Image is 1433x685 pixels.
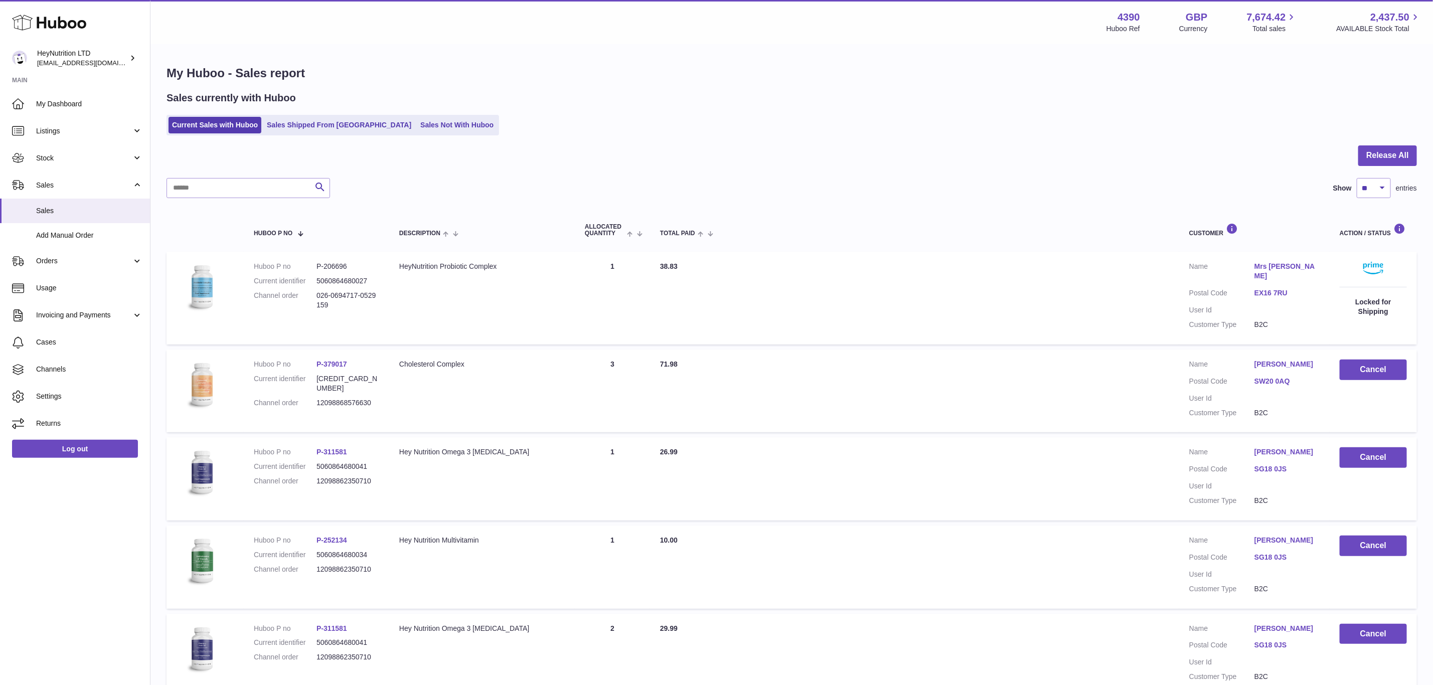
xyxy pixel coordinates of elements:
a: Mrs [PERSON_NAME] [1254,262,1320,281]
dt: Customer Type [1189,584,1254,594]
img: info@heynutrition.com [12,51,27,66]
button: Release All [1358,145,1417,166]
span: 7,674.42 [1247,11,1286,24]
a: [PERSON_NAME] [1254,447,1320,457]
dt: Postal Code [1189,288,1254,300]
dt: Customer Type [1189,496,1254,505]
span: Description [399,230,440,237]
div: Action / Status [1340,223,1407,237]
a: P-311581 [316,624,347,632]
dt: Huboo P no [254,447,316,457]
dt: Channel order [254,398,316,408]
div: Hey Nutrition Omega 3 [MEDICAL_DATA] [399,624,565,633]
label: Show [1333,184,1352,193]
dt: User Id [1189,394,1254,403]
span: 26.99 [660,448,678,456]
a: SW20 0AQ [1254,377,1320,386]
img: primelogo.png [1363,262,1383,274]
a: 7,674.42 Total sales [1247,11,1298,34]
dt: Customer Type [1189,320,1254,329]
span: [EMAIL_ADDRESS][DOMAIN_NAME] [37,59,147,67]
dt: Name [1189,262,1254,283]
dt: Postal Code [1189,640,1254,652]
dd: [CREDIT_CARD_NUMBER] [316,374,379,393]
div: Cholesterol Complex [399,360,565,369]
a: Current Sales with Huboo [169,117,261,133]
button: Cancel [1340,447,1407,468]
button: Cancel [1340,624,1407,644]
dd: B2C [1254,584,1320,594]
dt: Current identifier [254,550,316,560]
span: 29.99 [660,624,678,632]
dt: Huboo P no [254,360,316,369]
span: Add Manual Order [36,231,142,240]
strong: GBP [1186,11,1207,24]
dt: Channel order [254,565,316,574]
img: 43901725567192.jpeg [177,447,227,497]
dt: Current identifier [254,374,316,393]
span: entries [1396,184,1417,193]
button: Cancel [1340,360,1407,380]
div: Customer [1189,223,1320,237]
div: HeyNutrition LTD [37,49,127,68]
a: 2,437.50 AVAILABLE Stock Total [1336,11,1421,34]
img: 43901725567703.jpeg [177,262,227,312]
div: Huboo Ref [1106,24,1140,34]
dt: Name [1189,624,1254,636]
dt: User Id [1189,657,1254,667]
dt: User Id [1189,570,1254,579]
dt: Name [1189,447,1254,459]
a: SG18 0JS [1254,640,1320,650]
div: Hey Nutrition Multivitamin [399,536,565,545]
a: P-252134 [316,536,347,544]
a: [PERSON_NAME] [1254,360,1320,369]
span: 10.00 [660,536,678,544]
dd: 12098868576630 [316,398,379,408]
dt: User Id [1189,305,1254,315]
div: Locked for Shipping [1340,297,1407,316]
dt: Customer Type [1189,408,1254,418]
a: Sales Shipped From [GEOGRAPHIC_DATA] [263,117,415,133]
div: HeyNutrition Probiotic Complex [399,262,565,271]
dt: Customer Type [1189,672,1254,681]
span: Returns [36,419,142,428]
dt: Channel order [254,652,316,662]
span: Invoicing and Payments [36,310,132,320]
span: 71.98 [660,360,678,368]
span: Channels [36,365,142,374]
h1: My Huboo - Sales report [167,65,1417,81]
dt: Channel order [254,291,316,310]
img: 43901725567192.jpeg [177,624,227,674]
a: P-311581 [316,448,347,456]
span: Sales [36,206,142,216]
a: P-379017 [316,360,347,368]
dd: 5060864680034 [316,550,379,560]
span: AVAILABLE Stock Total [1336,24,1421,34]
dt: Current identifier [254,462,316,471]
span: Usage [36,283,142,293]
dt: Postal Code [1189,464,1254,476]
h2: Sales currently with Huboo [167,91,296,105]
dt: Postal Code [1189,377,1254,389]
dt: Name [1189,360,1254,372]
img: 43901725566350.jpg [177,360,227,410]
div: Hey Nutrition Omega 3 [MEDICAL_DATA] [399,447,565,457]
span: Cases [36,337,142,347]
dt: Channel order [254,476,316,486]
dt: Current identifier [254,276,316,286]
a: SG18 0JS [1254,464,1320,474]
dt: Huboo P no [254,624,316,633]
dd: 5060864680041 [316,462,379,471]
dt: Current identifier [254,638,316,647]
a: SG18 0JS [1254,553,1320,562]
dt: Huboo P no [254,536,316,545]
dd: 12098862350710 [316,476,379,486]
span: ALLOCATED Quantity [585,224,624,237]
span: Listings [36,126,132,136]
span: Total sales [1252,24,1297,34]
dd: B2C [1254,320,1320,329]
span: My Dashboard [36,99,142,109]
dt: Postal Code [1189,553,1254,565]
a: [PERSON_NAME] [1254,536,1320,545]
td: 1 [575,526,650,609]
